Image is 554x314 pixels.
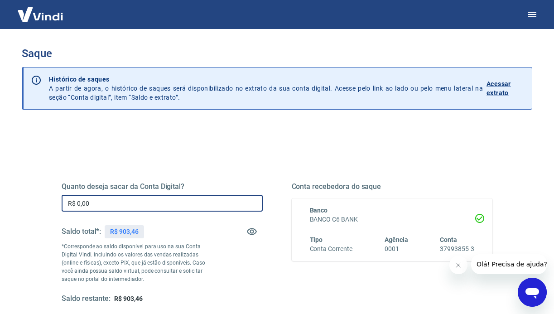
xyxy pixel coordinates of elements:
[471,254,547,274] iframe: Mensagem da empresa
[385,244,408,254] h6: 0001
[110,227,139,237] p: R$ 903,46
[487,79,525,97] p: Acessar extrato
[292,182,493,191] h5: Conta recebedora do saque
[440,244,474,254] h6: 37993855-3
[487,75,525,102] a: Acessar extrato
[62,294,111,304] h5: Saldo restante:
[62,182,263,191] h5: Quanto deseja sacar da Conta Digital?
[5,6,76,14] span: Olá! Precisa de ajuda?
[518,278,547,307] iframe: Botão para abrir a janela de mensagens
[11,0,70,28] img: Vindi
[449,256,467,274] iframe: Fechar mensagem
[49,75,483,102] p: A partir de agora, o histórico de saques será disponibilizado no extrato da sua conta digital. Ac...
[310,236,323,243] span: Tipo
[310,244,352,254] h6: Conta Corrente
[440,236,457,243] span: Conta
[310,215,475,224] h6: BANCO C6 BANK
[62,227,101,236] h5: Saldo total*:
[49,75,483,84] p: Histórico de saques
[22,47,532,60] h3: Saque
[114,295,143,302] span: R$ 903,46
[310,207,328,214] span: Banco
[385,236,408,243] span: Agência
[62,242,212,283] p: *Corresponde ao saldo disponível para uso na sua Conta Digital Vindi. Incluindo os valores das ve...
